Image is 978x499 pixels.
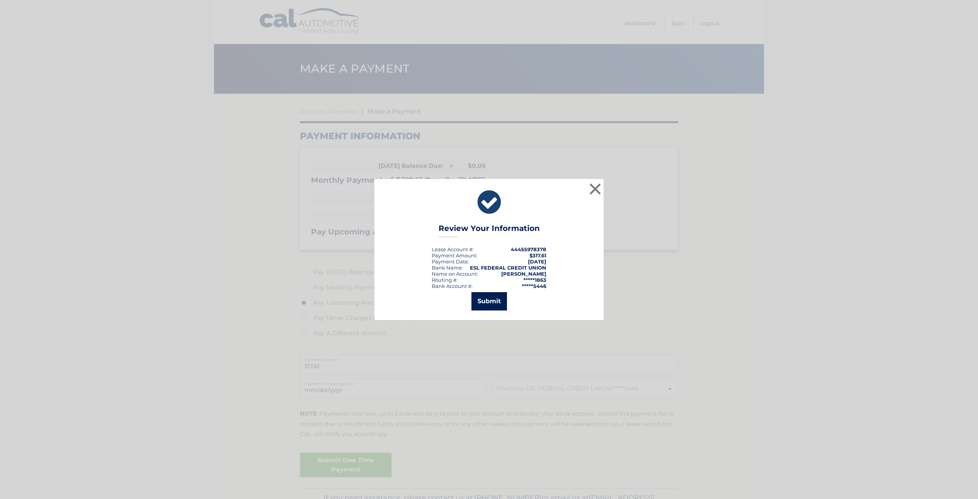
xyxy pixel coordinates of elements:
h3: Review Your Information [439,224,540,237]
button: Submit [471,292,507,310]
div: Payment Amount: [432,252,478,258]
div: Routing #: [432,277,458,283]
div: : [432,258,469,265]
div: Bank Name: [432,265,463,271]
span: $317.61 [529,252,546,258]
span: [DATE] [528,258,546,265]
div: Bank Account #: [432,283,473,289]
strong: 44455978378 [511,246,546,252]
div: Name on Account: [432,271,478,277]
button: × [588,181,603,197]
div: Lease Account #: [432,246,474,252]
strong: [PERSON_NAME] [501,271,546,277]
strong: ESL FEDERAL CREDIT UNION [470,265,546,271]
span: Payment Date [432,258,468,265]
